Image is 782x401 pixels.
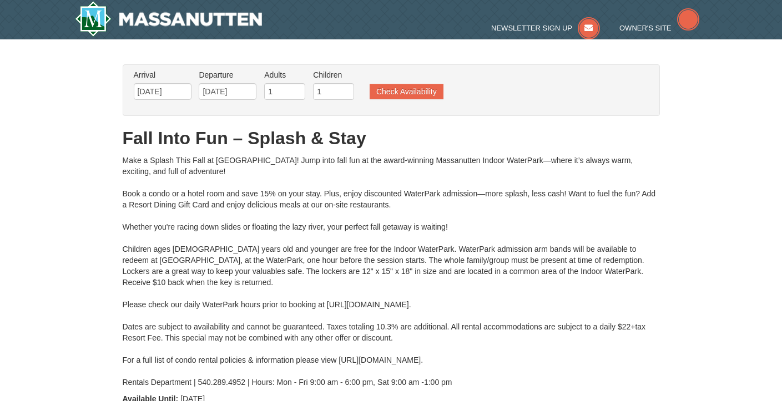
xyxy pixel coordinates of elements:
[619,24,672,32] span: Owner's Site
[491,24,600,32] a: Newsletter Sign Up
[75,1,263,37] a: Massanutten Resort
[75,1,263,37] img: Massanutten Resort Logo
[123,127,660,149] h1: Fall Into Fun – Splash & Stay
[491,24,572,32] span: Newsletter Sign Up
[199,69,256,80] label: Departure
[264,69,305,80] label: Adults
[313,69,354,80] label: Children
[619,24,699,32] a: Owner's Site
[370,84,443,99] button: Check Availability
[134,69,191,80] label: Arrival
[123,155,660,388] div: Make a Splash This Fall at [GEOGRAPHIC_DATA]! Jump into fall fun at the award-winning Massanutten...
